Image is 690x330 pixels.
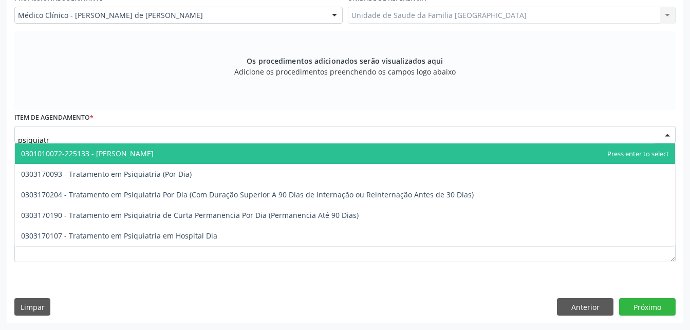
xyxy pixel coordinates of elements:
span: 0303170190 - Tratamento em Psiquiatria de Curta Permanencia Por Dia (Permanencia Até 90 Dias) [21,210,359,220]
span: 0303170107 - Tratamento em Psiquiatria em Hospital Dia [21,231,217,241]
span: Os procedimentos adicionados serão visualizados aqui [247,56,443,66]
button: Próximo [619,298,676,316]
button: Limpar [14,298,50,316]
button: Anterior [557,298,613,316]
span: 0303170093 - Tratamento em Psiquiatria (Por Dia) [21,169,192,179]
span: Médico Clínico - [PERSON_NAME] de [PERSON_NAME] [18,10,322,21]
span: 0303170204 - Tratamento em Psiquiatria Por Dia (Com Duração Superior A 90 Dias de Internação ou R... [21,190,474,199]
input: Buscar por procedimento [18,130,655,150]
label: Item de agendamento [14,110,94,126]
span: 0301010072-225133 - [PERSON_NAME] [21,149,154,158]
span: Adicione os procedimentos preenchendo os campos logo abaixo [234,66,456,77]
